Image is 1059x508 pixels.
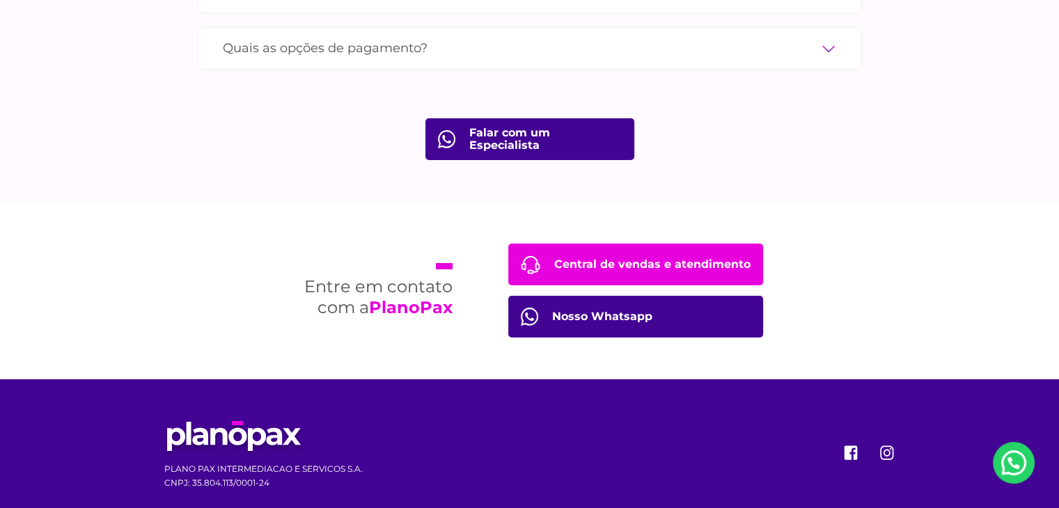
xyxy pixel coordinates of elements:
a: Central de vendas e atendimento [508,244,763,285]
a: instagram [879,451,895,464]
img: fale com consultor [438,130,455,148]
h2: Entre em contato com a [296,263,453,318]
a: Nosso Whatsapp [508,296,763,338]
p: PLANO PAX INTERMEDIACAO E SERVICOS S.A. [164,462,363,476]
a: Falar com um Especialista [425,118,634,160]
img: Central de Vendas [521,255,540,274]
a: facebook [842,451,862,464]
strong: PlanoPax [369,297,453,317]
img: Planopax [164,421,304,457]
img: Central de Vendas [521,308,538,326]
a: Nosso Whatsapp [993,442,1035,484]
p: CNPJ: 35.804.113/0001-24 [164,476,363,490]
label: Quais as opções de pagamento? [223,36,837,61]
